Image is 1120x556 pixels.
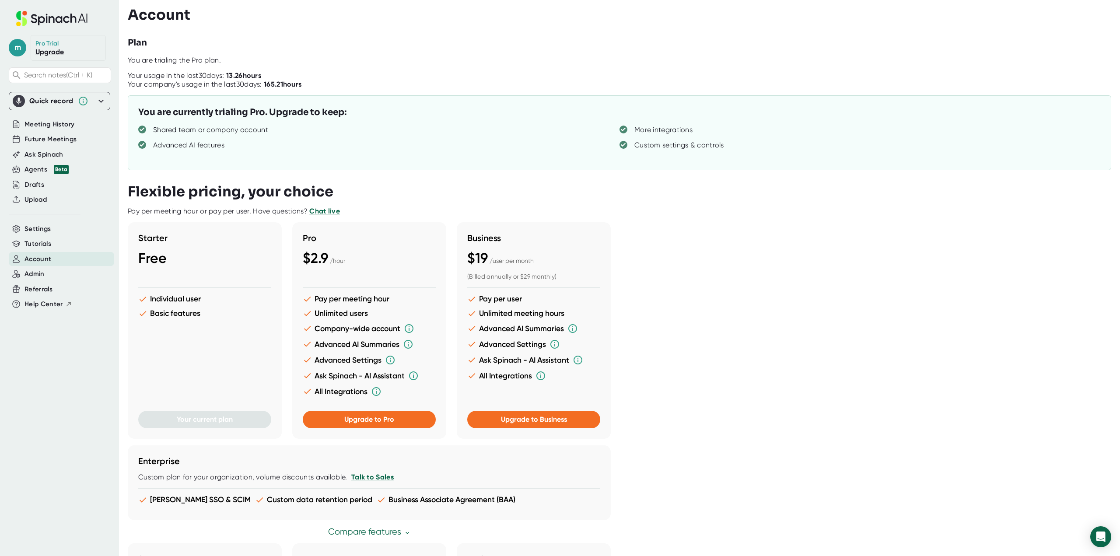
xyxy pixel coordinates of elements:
[24,299,72,309] button: Help Center
[138,495,251,504] li: [PERSON_NAME] SSO & SCIM
[24,180,44,190] button: Drafts
[24,71,92,79] span: Search notes (Ctrl + K)
[128,56,1120,65] div: You are trialing the Pro plan.
[24,299,63,309] span: Help Center
[177,415,233,423] span: Your current plan
[24,164,69,175] button: Agents Beta
[303,250,328,266] span: $2.9
[24,269,45,279] button: Admin
[24,134,77,144] button: Future Meetings
[501,415,567,423] span: Upgrade to Business
[303,411,436,428] button: Upgrade to Pro
[264,80,301,88] b: 165.21 hours
[467,250,488,266] span: $19
[634,141,724,150] div: Custom settings & controls
[24,284,52,294] button: Referrals
[138,106,346,119] h3: You are currently trialing Pro. Upgrade to keep:
[351,473,394,481] a: Talk to Sales
[35,48,64,56] a: Upgrade
[467,371,600,381] li: All Integrations
[138,233,271,243] h3: Starter
[153,141,224,150] div: Advanced AI features
[303,371,436,381] li: Ask Spinach - AI Assistant
[128,7,190,23] h3: Account
[303,355,436,365] li: Advanced Settings
[54,165,69,174] div: Beta
[128,36,147,49] h3: Plan
[490,257,534,264] span: / user per month
[29,97,73,105] div: Quick record
[255,495,372,504] li: Custom data retention period
[24,150,63,160] button: Ask Spinach
[467,294,600,304] li: Pay per user
[24,254,51,264] button: Account
[24,224,51,234] button: Settings
[24,119,74,129] button: Meeting History
[13,92,106,110] div: Quick record
[128,71,261,80] div: Your usage in the last 30 days:
[303,294,436,304] li: Pay per meeting hour
[9,39,26,56] span: m
[303,233,436,243] h3: Pro
[128,207,340,216] div: Pay per meeting hour or pay per user. Have questions?
[328,527,411,537] a: Compare features
[153,126,268,134] div: Shared team or company account
[24,239,51,249] button: Tutorials
[467,273,600,281] div: (Billed annually or $29 monthly)
[1090,526,1111,547] div: Open Intercom Messenger
[377,495,515,504] li: Business Associate Agreement (BAA)
[303,309,436,318] li: Unlimited users
[303,339,436,350] li: Advanced AI Summaries
[138,411,271,428] button: Your current plan
[467,323,600,334] li: Advanced AI Summaries
[330,257,345,264] span: / hour
[138,309,271,318] li: Basic features
[467,339,600,350] li: Advanced Settings
[467,233,600,243] h3: Business
[138,456,600,466] h3: Enterprise
[226,71,261,80] b: 13.26 hours
[138,294,271,304] li: Individual user
[467,411,600,428] button: Upgrade to Business
[128,183,333,200] h3: Flexible pricing, your choice
[303,323,436,334] li: Company-wide account
[138,473,600,482] div: Custom plan for your organization, volume discounts available.
[467,355,600,365] li: Ask Spinach - AI Assistant
[138,250,167,266] span: Free
[24,195,47,205] button: Upload
[128,80,301,89] div: Your company's usage in the last 30 days:
[344,415,394,423] span: Upgrade to Pro
[309,207,340,215] a: Chat live
[634,126,693,134] div: More integrations
[35,40,60,48] div: Pro Trial
[24,164,69,175] div: Agents
[467,309,600,318] li: Unlimited meeting hours
[303,386,436,397] li: All Integrations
